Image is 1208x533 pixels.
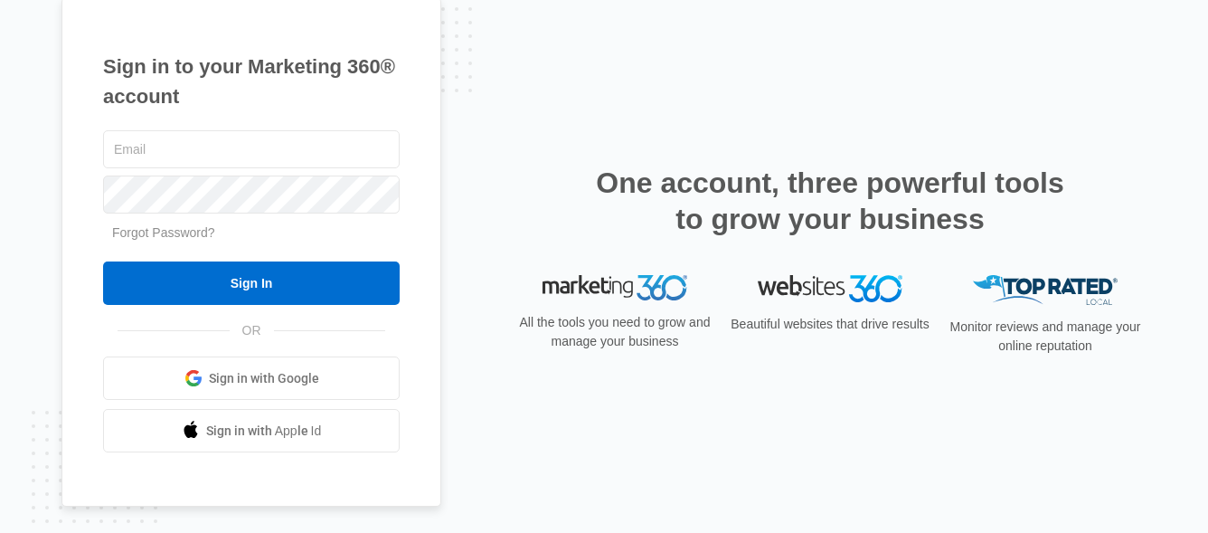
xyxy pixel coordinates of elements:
img: Marketing 360 [543,275,687,300]
img: Top Rated Local [973,275,1118,305]
input: Sign In [103,262,400,305]
p: Monitor reviews and manage your online reputation [944,318,1147,356]
span: Sign in with Google [209,369,319,388]
h2: One account, three powerful tools to grow your business [590,165,1070,237]
a: Forgot Password? [112,225,215,240]
span: Sign in with Apple Id [206,422,322,441]
p: All the tools you need to grow and manage your business [514,313,716,351]
h1: Sign in to your Marketing 360® account [103,52,400,111]
span: OR [230,321,274,340]
p: Beautiful websites that drive results [729,315,931,334]
a: Sign in with Google [103,357,400,400]
img: Websites 360 [758,275,902,301]
input: Email [103,130,400,168]
a: Sign in with Apple Id [103,409,400,452]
